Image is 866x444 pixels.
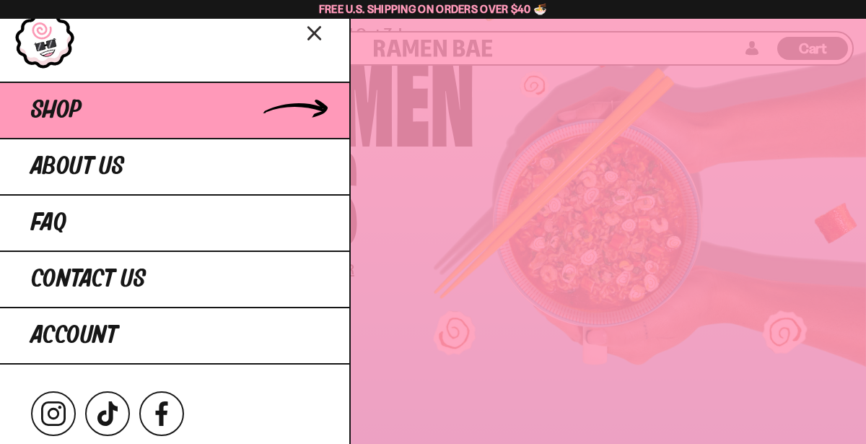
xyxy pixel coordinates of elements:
span: Account [31,323,118,349]
span: Free U.S. Shipping on Orders over $40 🍜 [319,2,548,16]
span: About Us [31,154,124,180]
span: FAQ [31,210,66,236]
button: Close menu [302,19,328,45]
span: Contact Us [31,266,146,292]
span: Shop [31,97,82,123]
